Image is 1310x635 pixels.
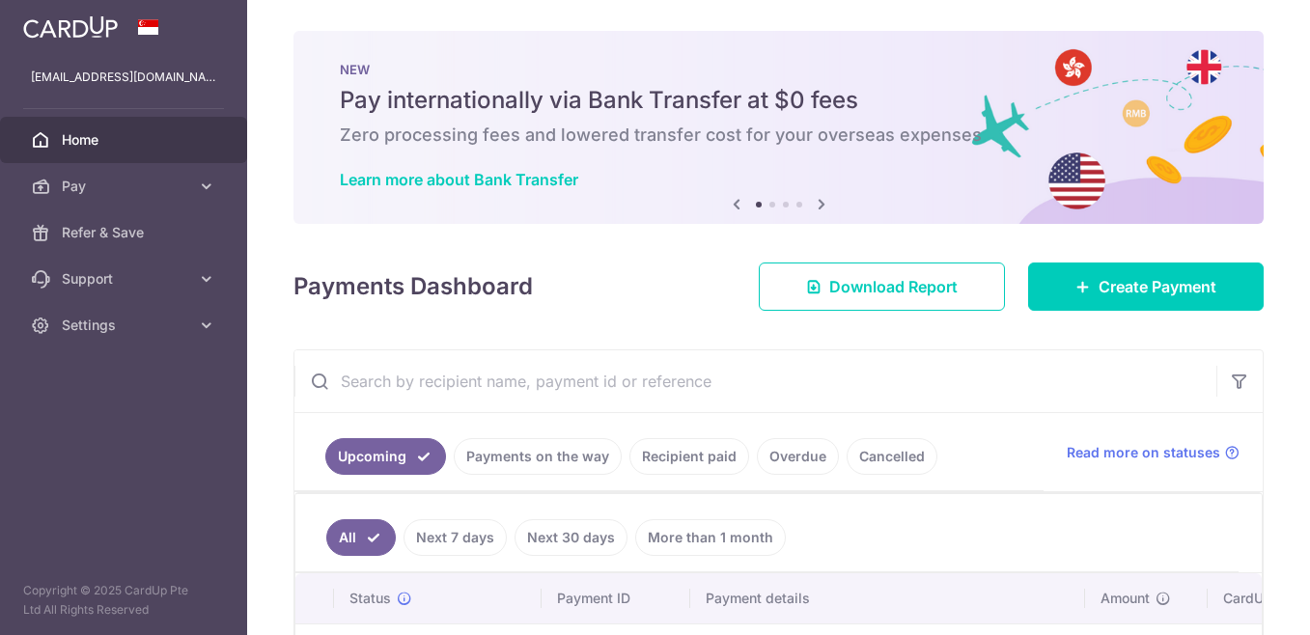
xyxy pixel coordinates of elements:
span: Amount [1101,589,1150,608]
a: Download Report [759,262,1005,311]
span: Settings [62,316,189,335]
span: Pay [62,177,189,196]
span: Read more on statuses [1067,443,1220,462]
a: Learn more about Bank Transfer [340,170,578,189]
span: Status [349,589,391,608]
h6: Zero processing fees and lowered transfer cost for your overseas expenses [340,124,1217,147]
span: Support [62,269,189,289]
a: Cancelled [847,438,937,475]
img: Bank transfer banner [293,31,1264,224]
span: Refer & Save [62,223,189,242]
a: Next 7 days [404,519,507,556]
span: CardUp fee [1223,589,1296,608]
input: Search by recipient name, payment id or reference [294,350,1216,412]
span: Home [62,130,189,150]
a: Next 30 days [515,519,627,556]
a: Create Payment [1028,262,1264,311]
a: Upcoming [325,438,446,475]
p: [EMAIL_ADDRESS][DOMAIN_NAME] [31,68,216,87]
h5: Pay internationally via Bank Transfer at $0 fees [340,85,1217,116]
img: CardUp [23,15,118,39]
a: Payments on the way [454,438,622,475]
a: More than 1 month [635,519,786,556]
span: Download Report [829,275,958,298]
a: Read more on statuses [1067,443,1240,462]
th: Payment details [690,573,1085,623]
a: All [326,519,396,556]
a: Recipient paid [629,438,749,475]
a: Overdue [757,438,839,475]
p: NEW [340,62,1217,77]
th: Payment ID [542,573,690,623]
h4: Payments Dashboard [293,269,533,304]
span: Create Payment [1099,275,1216,298]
